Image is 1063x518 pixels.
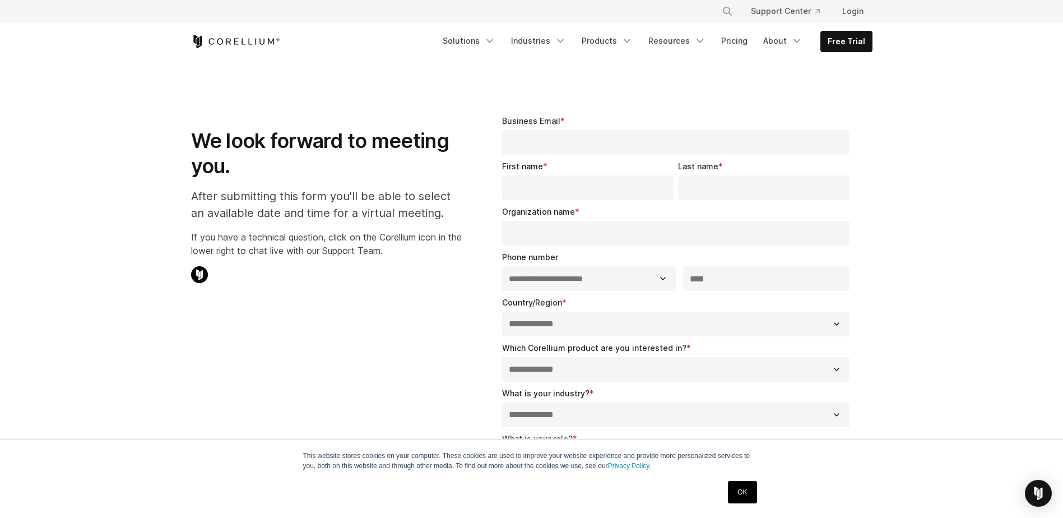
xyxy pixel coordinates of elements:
h1: We look forward to meeting you. [191,128,462,179]
p: After submitting this form you'll be able to select an available date and time for a virtual meet... [191,188,462,221]
span: First name [502,161,543,171]
span: Organization name [502,207,575,216]
a: OK [728,481,756,503]
p: If you have a technical question, click on the Corellium icon in the lower right to chat live wit... [191,230,462,257]
a: Pricing [714,31,754,51]
span: What is your role? [502,434,573,443]
span: Which Corellium product are you interested in? [502,343,686,353]
a: Products [575,31,639,51]
div: Navigation Menu [436,31,872,52]
div: Open Intercom Messenger [1025,480,1052,507]
a: Industries [504,31,573,51]
span: Country/Region [502,298,562,307]
a: About [756,31,809,51]
div: Navigation Menu [708,1,872,21]
a: Resources [642,31,712,51]
a: Corellium Home [191,35,280,48]
a: Privacy Policy. [608,462,651,470]
a: Login [833,1,872,21]
img: Corellium Chat Icon [191,266,208,283]
a: Support Center [742,1,829,21]
span: Last name [678,161,718,171]
span: What is your industry? [502,388,589,398]
a: Solutions [436,31,502,51]
a: Free Trial [821,31,872,52]
span: Business Email [502,116,560,126]
button: Search [717,1,737,21]
span: Phone number [502,252,558,262]
p: This website stores cookies on your computer. These cookies are used to improve your website expe... [303,451,760,471]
